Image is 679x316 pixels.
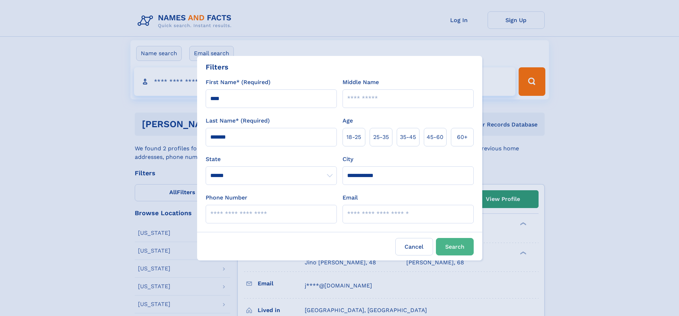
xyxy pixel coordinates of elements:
[343,155,353,164] label: City
[206,193,247,202] label: Phone Number
[427,133,443,141] span: 45‑60
[343,78,379,87] label: Middle Name
[346,133,361,141] span: 18‑25
[436,238,474,255] button: Search
[457,133,468,141] span: 60+
[206,116,270,125] label: Last Name* (Required)
[343,193,358,202] label: Email
[206,155,337,164] label: State
[395,238,433,255] label: Cancel
[400,133,416,141] span: 35‑45
[206,78,271,87] label: First Name* (Required)
[373,133,389,141] span: 25‑35
[343,116,353,125] label: Age
[206,62,228,72] div: Filters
